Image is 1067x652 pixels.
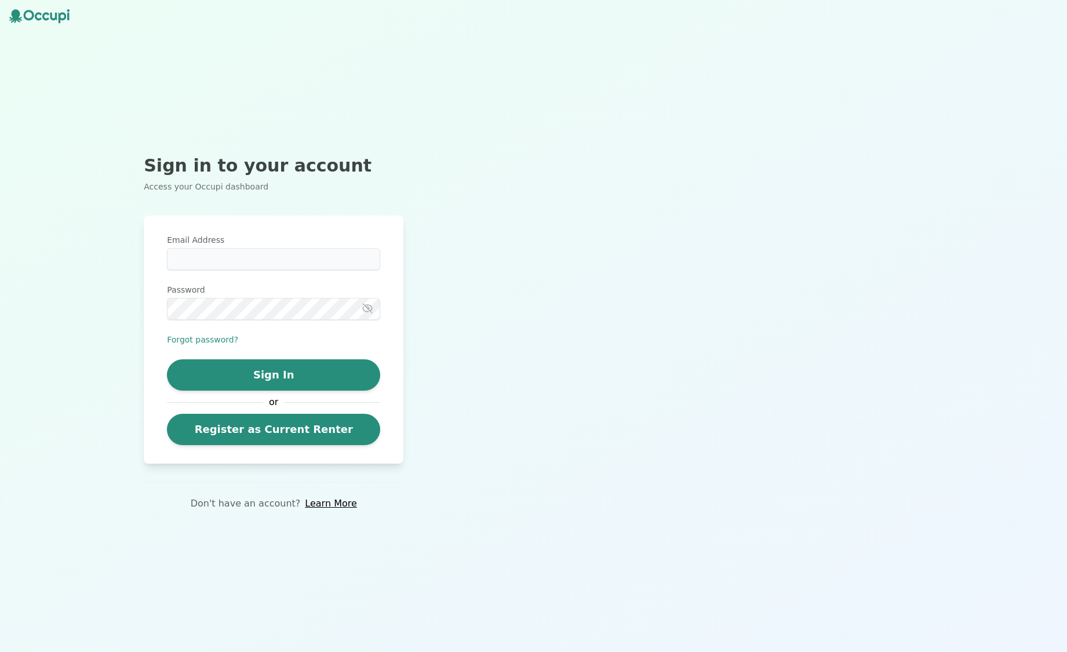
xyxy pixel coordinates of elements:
p: Don't have an account? [191,497,301,511]
a: Learn More [305,497,356,511]
p: Access your Occupi dashboard [144,181,403,192]
label: Password [167,284,380,296]
span: or [263,395,284,409]
button: Forgot password? [167,334,238,345]
a: Register as Current Renter [167,414,380,445]
button: Sign In [167,359,380,391]
h2: Sign in to your account [144,155,403,176]
label: Email Address [167,234,380,246]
